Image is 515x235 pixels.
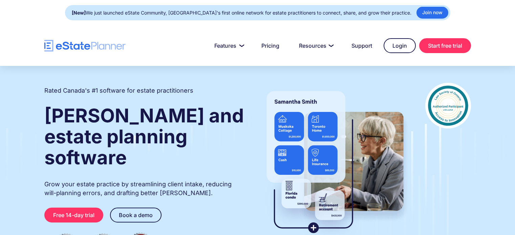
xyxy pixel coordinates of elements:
[44,104,244,169] strong: [PERSON_NAME] and estate planning software
[44,180,245,197] p: Grow your estate practice by streamlining client intake, reducing will-planning errors, and draft...
[419,38,471,53] a: Start free trial
[343,39,380,52] a: Support
[416,7,448,19] a: Join now
[291,39,340,52] a: Resources
[253,39,287,52] a: Pricing
[72,10,86,16] strong: [New]
[384,38,416,53] a: Login
[44,86,193,95] h2: Rated Canada's #1 software for estate practitioners
[72,8,411,18] div: We just launched eState Community, [GEOGRAPHIC_DATA]'s first online network for estate practition...
[44,40,126,52] a: home
[44,208,103,222] a: Free 14-day trial
[110,208,162,222] a: Book a demo
[206,39,250,52] a: Features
